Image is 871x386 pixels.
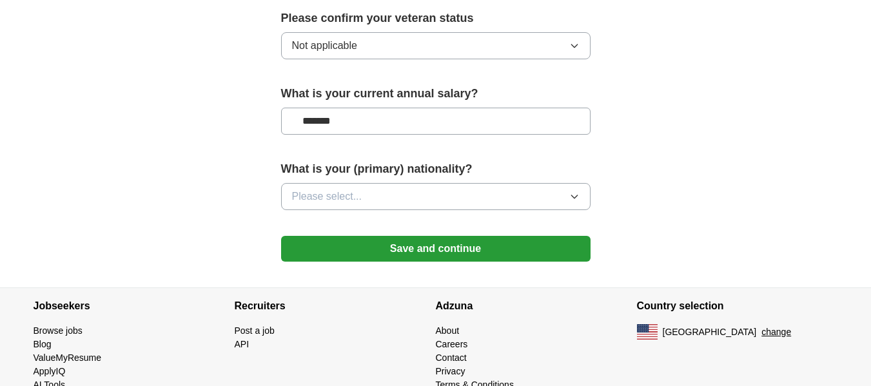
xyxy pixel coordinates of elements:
[292,189,362,204] span: Please select...
[663,325,757,339] span: [GEOGRAPHIC_DATA]
[34,366,66,376] a: ApplyIQ
[281,32,591,59] button: Not applicable
[292,38,357,53] span: Not applicable
[281,85,591,102] label: What is your current annual salary?
[436,366,465,376] a: Privacy
[281,160,591,178] label: What is your (primary) nationality?
[637,324,658,340] img: US flag
[235,339,250,349] a: API
[281,236,591,262] button: Save and continue
[436,325,460,336] a: About
[281,183,591,210] button: Please select...
[761,325,791,339] button: change
[34,325,83,336] a: Browse jobs
[34,352,102,363] a: ValueMyResume
[436,352,467,363] a: Contact
[637,288,838,324] h4: Country selection
[436,339,468,349] a: Careers
[34,339,52,349] a: Blog
[235,325,275,336] a: Post a job
[281,10,591,27] label: Please confirm your veteran status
